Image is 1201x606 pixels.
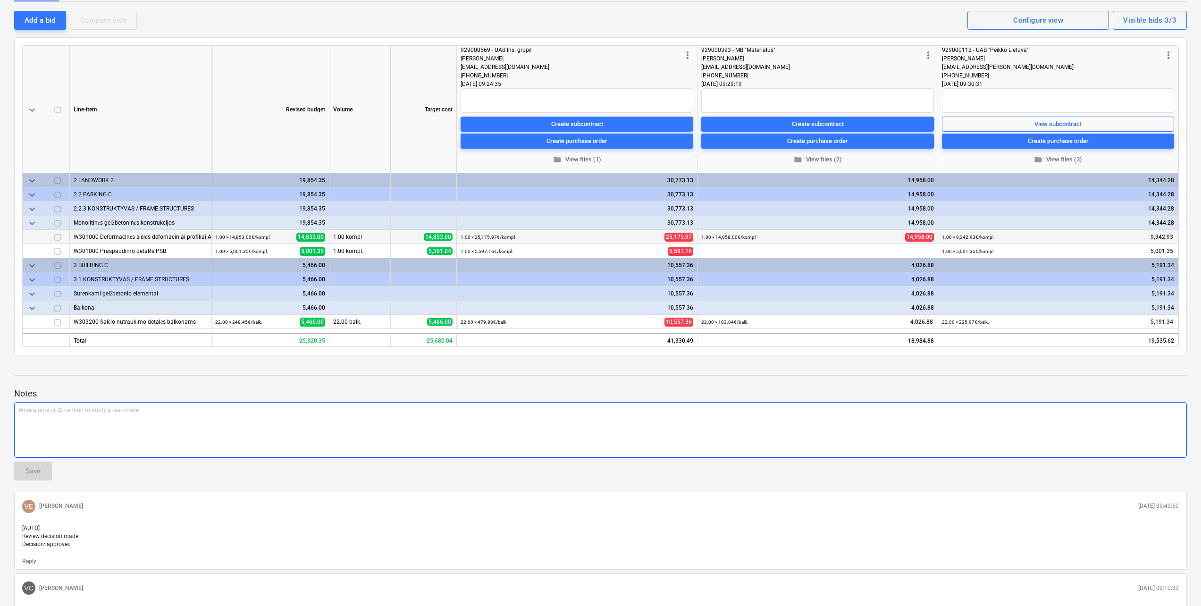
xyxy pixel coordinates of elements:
button: View subcontract [942,117,1174,132]
div: 2 LANDWORK 2 [74,173,207,187]
button: Reply [22,557,36,565]
small: 1.00 × 25,175.97€ / kompl [461,235,515,240]
div: 5,466.00 [215,258,325,272]
span: keyboard_arrow_down [26,260,38,271]
div: Surenkami gelžbetonio elementai [74,286,207,300]
div: 19,854.35 [215,202,325,216]
div: Create purchase order [1028,135,1089,146]
div: 30,773.13 [461,173,693,187]
div: 14,958.00 [701,187,934,202]
div: [PHONE_NUMBER] [701,71,923,80]
div: 19,535.62 [938,333,1178,347]
div: Valentinas Cilcius [22,581,35,595]
div: 14,958.00 [701,216,934,230]
div: Balkonai [74,301,207,314]
span: 14,958.00 [905,233,934,242]
div: 4,026.88 [701,301,934,315]
div: [PHONE_NUMBER] [942,71,1163,80]
span: more_vert [923,50,934,61]
div: 10,557.36 [461,258,693,272]
div: W303200 Šalčio nutraukimo detalės balkonams [74,315,207,328]
small: 1.00 × 5,001.35€ / kompl. [942,249,995,254]
span: 14,853.00 [296,233,325,242]
button: View files (3) [942,152,1174,167]
div: 18,984.88 [697,333,938,347]
button: Create subcontract [461,117,693,132]
div: 5,466.00 [215,272,325,286]
div: 19,854.35 [215,187,325,202]
span: 5,597.16 [668,247,693,256]
p: [DATE] 09:49:50 [1138,502,1179,510]
div: 10,557.36 [461,301,693,315]
p: [PERSON_NAME] [39,502,83,510]
div: 4,026.88 [701,258,934,272]
span: VC [24,584,33,592]
span: keyboard_arrow_down [26,175,38,186]
div: [PERSON_NAME] [701,54,923,63]
button: Add a bid [14,11,66,30]
span: keyboard_arrow_down [26,274,38,286]
span: 14,853.00 [424,233,453,241]
div: 1.00 kompl. [329,244,391,258]
span: 5,361.04 [427,247,453,255]
div: [DATE] 09:30:31 [942,80,1174,88]
small: 1.00 × 14,853.00€ / kompl [215,235,269,240]
span: View files (3) [946,154,1170,165]
div: 10,557.36 [461,272,693,286]
div: 2.2 PARKING C [74,187,207,201]
div: 14,344.28 [942,216,1174,230]
div: 14,344.28 [942,173,1174,187]
div: [PERSON_NAME] [461,54,682,63]
span: more_vert [682,50,693,61]
div: 5,191.34 [942,272,1174,286]
div: 30,773.13 [461,202,693,216]
button: Visible bids 3/3 [1113,11,1187,30]
div: 929000569 - UAB Insi grupė [461,46,682,54]
div: 5,191.34 [942,301,1174,315]
div: 14,344.28 [942,187,1174,202]
span: 25,175.97 [664,233,693,242]
span: folder [794,155,802,164]
span: 10,557.36 [664,318,693,327]
div: Create subcontract [792,118,844,129]
span: 5,191.34 [1150,318,1174,326]
span: keyboard_arrow_down [26,218,38,229]
div: 30,773.13 [461,216,693,230]
span: 5,001.35 [1150,247,1174,255]
div: Add a bid [25,14,56,26]
div: W301000 Deformacinės siūlės defomaciniai profiliai Ancon (HLDQ22 -10 vnt, HLDQ24 – 11 vnt, HLDQ30... [74,230,207,244]
div: [PHONE_NUMBER] [461,71,682,80]
div: Revised budget [211,46,329,173]
div: [PERSON_NAME] [942,54,1163,63]
div: 4,026.88 [701,272,934,286]
div: Create purchase order [787,135,848,146]
div: 19,854.35 [215,173,325,187]
div: 3.1 KONSTRUKTYVAS / FRAME STRUCTURES [74,272,207,286]
div: 19,854.35 [215,216,325,230]
div: 14,344.28 [942,202,1174,216]
div: 4,026.88 [701,286,934,301]
div: Valdas Eimontas [22,500,35,513]
div: 41,330.49 [457,333,697,347]
small: 1.00 × 14,958.00€ / kompl [701,235,756,240]
small: 22.00 × 248.45€ / balk. [215,320,262,325]
div: 929000112 - UAB "Peikko Lietuva" [942,46,1163,54]
div: 5,466.00 [215,286,325,301]
span: [EMAIL_ADDRESS][PERSON_NAME][DOMAIN_NAME] [942,64,1074,70]
div: Create purchase order [546,135,607,146]
span: folder [553,155,562,164]
span: folder [1034,155,1042,164]
div: W301000 Praspaudimo detalės PSB [74,244,207,258]
button: Create purchase order [701,134,934,149]
button: View files (2) [701,152,934,167]
small: 22.00 × 183.04€ / balk. [701,320,748,325]
span: [AUTO] Review decision made Decision: approved [22,525,78,547]
div: Configure view [1013,14,1063,26]
div: 929000393 - MB "Materialus" [701,46,923,54]
small: 1.00 × 5,001.35€ / kompl. [215,249,268,254]
div: 5,191.34 [942,258,1174,272]
span: 9,342.93 [1150,233,1174,241]
small: 1.00 × 5,597.16€ / kompl. [461,249,513,254]
span: 5,466.00 [300,318,325,327]
span: keyboard_arrow_down [26,203,38,215]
